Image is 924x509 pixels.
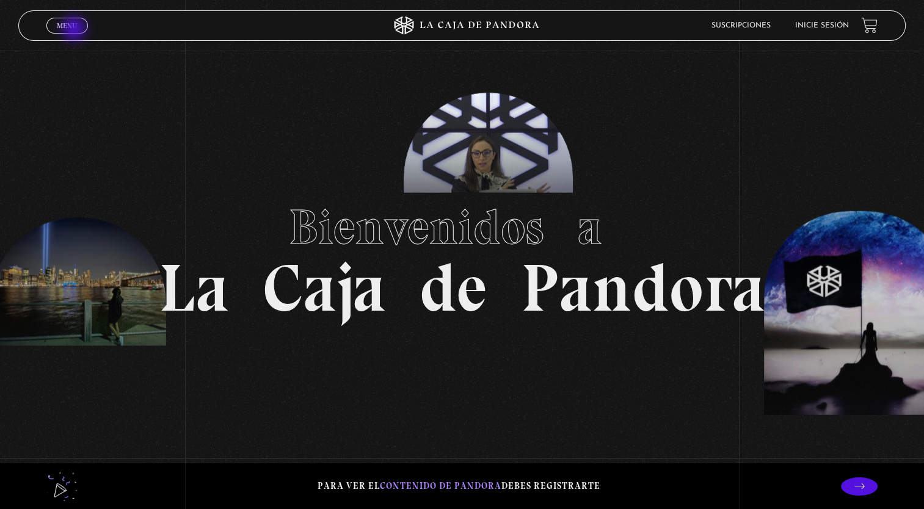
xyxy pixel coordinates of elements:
[795,22,849,29] a: Inicie sesión
[861,17,878,34] a: View your shopping cart
[318,478,600,494] p: Para ver el debes registrarte
[57,22,77,29] span: Menu
[289,198,636,256] span: Bienvenidos a
[711,22,771,29] a: Suscripciones
[159,187,765,322] h1: La Caja de Pandora
[53,32,81,40] span: Cerrar
[380,480,501,491] span: contenido de Pandora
